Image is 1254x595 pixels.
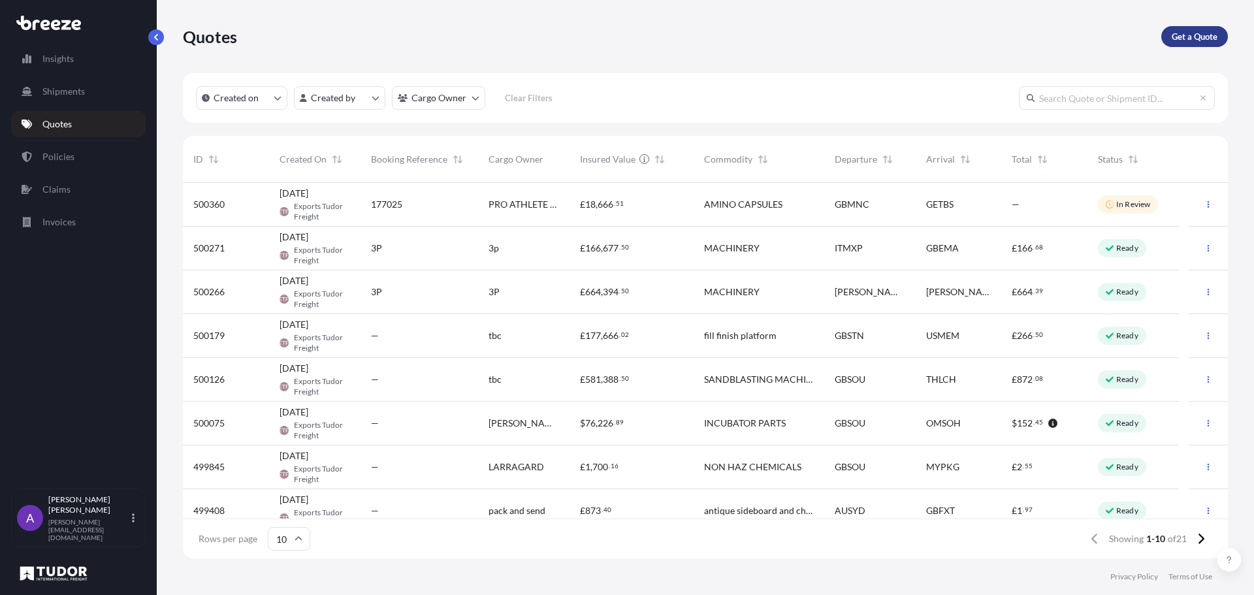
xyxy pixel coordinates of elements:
[214,91,259,105] p: Created on
[926,285,991,298] span: [PERSON_NAME] Green
[1012,287,1017,297] span: £
[835,373,865,386] span: GBSOU
[280,318,308,331] span: [DATE]
[280,153,327,166] span: Created On
[926,417,961,430] span: OMSOH
[193,460,225,474] span: 499845
[1033,332,1035,337] span: .
[835,198,869,211] span: GBMNC
[957,152,973,167] button: Sort
[489,198,559,211] span: PRO ATHLETE SUPPLEMENTATION
[11,46,146,72] a: Insights
[193,242,225,255] span: 500271
[585,419,596,428] span: 76
[1012,375,1017,384] span: £
[1012,244,1017,253] span: £
[619,289,620,293] span: .
[621,245,629,249] span: 50
[196,86,287,110] button: createdOn Filter options
[279,205,289,218] span: ETF
[704,417,786,430] span: INCUBATOR PARTS
[585,331,601,340] span: 177
[42,150,74,163] p: Policies
[1012,198,1020,211] span: —
[614,201,615,206] span: .
[835,504,865,517] span: AUSYD
[603,287,619,297] span: 394
[280,362,308,375] span: [DATE]
[42,183,71,196] p: Claims
[1019,86,1215,110] input: Search Quote or Shipment ID...
[880,152,895,167] button: Sort
[835,460,865,474] span: GBSOU
[1098,153,1123,166] span: Status
[1125,152,1141,167] button: Sort
[489,242,499,255] span: 3p
[26,511,34,524] span: A
[392,86,485,110] button: cargoOwner Filter options
[704,329,777,342] span: fill finish platform
[11,209,146,235] a: Invoices
[450,152,466,167] button: Sort
[1116,418,1138,428] p: Ready
[585,375,601,384] span: 581
[1035,289,1043,293] span: 39
[609,464,610,468] span: .
[611,464,619,468] span: 16
[601,375,603,384] span: ,
[926,504,955,517] span: GBFXT
[1109,532,1144,545] span: Showing
[614,420,615,425] span: .
[489,504,545,517] span: pack and send
[704,242,760,255] span: MACHINERY
[193,285,225,298] span: 500266
[1035,152,1050,167] button: Sort
[602,507,603,512] span: .
[704,460,801,474] span: NON HAZ CHEMICALS
[279,511,289,524] span: ETF
[294,464,350,485] span: Exports Tudor Freight
[926,153,955,166] span: Arrival
[206,152,221,167] button: Sort
[1025,507,1033,512] span: 97
[280,406,308,419] span: [DATE]
[704,504,814,517] span: antique sideboard and chest of drawers
[603,507,611,512] span: 40
[294,245,350,266] span: Exports Tudor Freight
[704,198,782,211] span: AMINO CAPSULES
[585,506,601,515] span: 873
[704,285,760,298] span: MACHINERY
[1035,420,1043,425] span: 45
[193,373,225,386] span: 500126
[580,200,585,209] span: £
[294,420,350,441] span: Exports Tudor Freight
[835,242,863,255] span: ITMXP
[42,85,85,98] p: Shipments
[1017,506,1022,515] span: 1
[371,153,447,166] span: Booking Reference
[1116,506,1138,516] p: Ready
[11,111,146,137] a: Quotes
[1017,375,1033,384] span: 872
[279,380,289,393] span: ETF
[1035,376,1043,381] span: 08
[835,329,864,342] span: GBSTN
[1168,571,1212,582] p: Terms of Use
[585,244,601,253] span: 166
[280,493,308,506] span: [DATE]
[48,494,129,515] p: [PERSON_NAME] [PERSON_NAME]
[1110,571,1158,582] p: Privacy Policy
[42,216,76,229] p: Invoices
[294,86,385,110] button: createdBy Filter options
[183,26,237,47] p: Quotes
[1033,376,1035,381] span: .
[619,376,620,381] span: .
[1023,464,1024,468] span: .
[371,198,402,211] span: 177025
[1116,199,1150,210] p: In Review
[489,373,502,386] span: tbc
[371,373,379,386] span: —
[601,331,603,340] span: ,
[1023,507,1024,512] span: .
[1012,506,1017,515] span: £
